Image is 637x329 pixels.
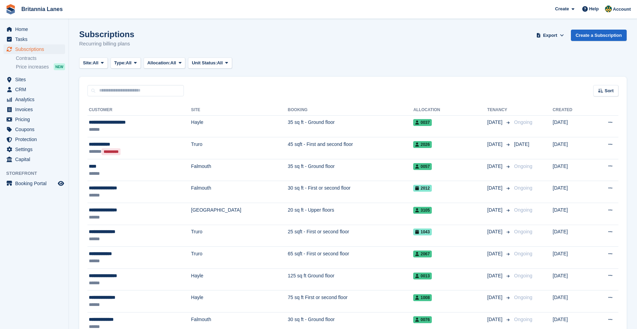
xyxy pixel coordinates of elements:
span: Ongoing [514,251,532,256]
span: Ongoing [514,119,532,125]
td: 35 sq ft - Ground floor [288,115,414,137]
span: CRM [15,85,56,94]
span: Capital [15,155,56,164]
span: Ongoing [514,229,532,234]
span: Home [15,24,56,34]
td: Falmouth [191,159,288,181]
span: All [93,60,98,66]
span: Subscriptions [15,44,56,54]
span: 3105 [413,207,432,214]
td: [DATE] [553,137,591,159]
td: 75 sq ft First or second floor [288,290,414,312]
td: Truro [191,247,288,269]
a: menu [3,179,65,188]
a: menu [3,44,65,54]
span: Help [589,6,599,12]
span: Ongoing [514,317,532,322]
span: 2012 [413,185,432,192]
span: Ongoing [514,273,532,278]
span: Settings [15,145,56,154]
a: Price increases NEW [16,63,65,71]
span: Ongoing [514,207,532,213]
td: [GEOGRAPHIC_DATA] [191,203,288,225]
span: [DATE] [487,272,504,279]
td: Hayle [191,115,288,137]
span: Protection [15,135,56,144]
a: menu [3,135,65,144]
span: [DATE] [487,228,504,235]
span: Type: [114,60,126,66]
span: Account [613,6,631,13]
span: [DATE] [487,250,504,257]
a: Britannia Lanes [19,3,65,15]
span: 1008 [413,294,432,301]
span: Invoices [15,105,56,114]
th: Created [553,105,591,116]
button: Allocation: All [144,57,186,69]
span: 0057 [413,163,432,170]
span: Site: [83,60,93,66]
span: Price increases [16,64,49,70]
td: Falmouth [191,181,288,203]
span: Allocation: [147,60,170,66]
a: menu [3,125,65,134]
span: [DATE] [487,206,504,214]
div: NEW [54,63,65,70]
th: Site [191,105,288,116]
span: Sort [605,87,614,94]
a: menu [3,24,65,34]
span: Unit Status: [192,60,217,66]
span: 1043 [413,229,432,235]
td: 65 sqft - First or second floor [288,247,414,269]
a: menu [3,145,65,154]
span: 0037 [413,119,432,126]
span: All [217,60,223,66]
a: menu [3,85,65,94]
td: [DATE] [553,290,591,312]
td: [DATE] [553,247,591,269]
span: [DATE] [487,141,504,148]
td: 45 sqft - First and second floor [288,137,414,159]
button: Type: All [111,57,141,69]
td: Truro [191,137,288,159]
a: menu [3,34,65,44]
a: Preview store [57,179,65,188]
span: 0013 [413,273,432,279]
th: Customer [87,105,191,116]
th: Allocation [413,105,487,116]
span: 0076 [413,316,432,323]
a: Contracts [16,55,65,62]
span: [DATE] [487,119,504,126]
p: Recurring billing plans [79,40,134,48]
td: 25 sqft - First or second floor [288,225,414,247]
span: All [126,60,132,66]
span: Ongoing [514,163,532,169]
a: menu [3,95,65,104]
th: Tenancy [487,105,511,116]
a: menu [3,75,65,84]
span: [DATE] [487,184,504,192]
span: Booking Portal [15,179,56,188]
button: Export [535,30,565,41]
th: Booking [288,105,414,116]
h1: Subscriptions [79,30,134,39]
button: Site: All [79,57,108,69]
span: Sites [15,75,56,84]
td: 30 sq ft - First or second floor [288,181,414,203]
img: stora-icon-8386f47178a22dfd0bd8f6a31ec36ba5ce8667c1dd55bd0f319d3a0aa187defe.svg [6,4,16,14]
span: Coupons [15,125,56,134]
span: All [170,60,176,66]
span: Ongoing [514,295,532,300]
a: menu [3,105,65,114]
td: Truro [191,225,288,247]
a: menu [3,115,65,124]
span: [DATE] [487,294,504,301]
span: 2026 [413,141,432,148]
td: [DATE] [553,159,591,181]
a: menu [3,155,65,164]
span: Storefront [6,170,69,177]
td: 35 sq ft - Ground floor [288,159,414,181]
td: 20 sq ft - Upper floors [288,203,414,225]
td: Hayle [191,268,288,290]
a: Create a Subscription [571,30,627,41]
